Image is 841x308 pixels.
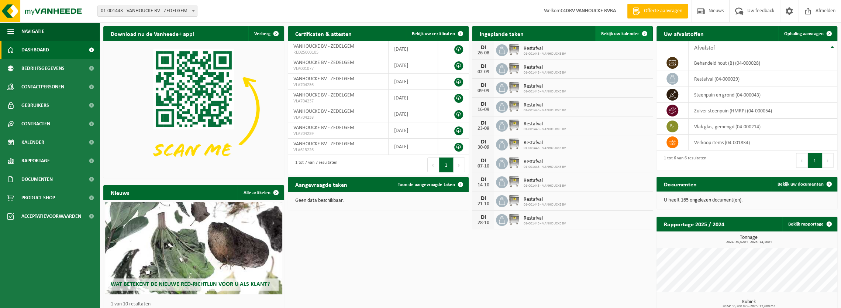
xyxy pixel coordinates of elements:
[523,46,566,52] span: Restafval
[472,26,531,41] h2: Ingeplande taken
[389,41,438,57] td: [DATE]
[508,100,520,112] img: WB-1100-GAL-GY-02
[689,103,837,119] td: zuiver steenpuin (HMRP) (04-000054)
[21,41,49,59] span: Dashboard
[694,45,715,51] span: Afvalstof
[427,158,439,172] button: Previous
[389,122,438,139] td: [DATE]
[656,217,731,231] h2: Rapportage 2025 / 2024
[476,82,490,88] div: DI
[293,141,354,147] span: VANHOUCKE BV - ZEDELGEM
[523,140,566,146] span: Restafval
[476,158,490,164] div: DI
[523,89,566,94] span: 01-001443 - VANHOUCKE BV
[398,182,455,187] span: Toon de aangevraagde taken
[21,207,81,226] span: Acceptatievoorwaarden
[689,119,837,135] td: vlak glas, gemengd (04-000214)
[406,26,468,41] a: Bekijk uw certificaten
[523,84,566,89] span: Restafval
[21,59,65,78] span: Bedrijfsgegevens
[295,198,461,203] p: Geen data beschikbaar.
[454,158,465,172] button: Next
[508,194,520,207] img: WB-1100-GAL-GY-02
[523,146,566,150] span: 01-001443 - VANHOUCKE BV
[292,157,337,173] div: 1 tot 7 van 7 resultaten
[293,44,354,49] span: VANHOUCKE BV - ZEDELGEM
[476,139,490,145] div: DI
[595,26,652,41] a: Bekijk uw kalender
[808,153,822,168] button: 1
[627,4,688,18] a: Offerte aanvragen
[523,165,566,169] span: 01-001443 - VANHOUCKE BV
[476,196,490,202] div: DI
[508,119,520,131] img: WB-1100-GAL-GY-02
[476,88,490,94] div: 09-09
[523,102,566,108] span: Restafval
[660,235,837,244] h3: Tonnage
[689,135,837,150] td: verkoop items (04-001834)
[293,147,383,153] span: VLA613226
[248,26,283,41] button: Verberg
[21,170,53,189] span: Documenten
[784,31,824,36] span: Ophaling aanvragen
[772,177,837,192] a: Bekijk uw documenten
[476,120,490,126] div: DI
[523,178,566,184] span: Restafval
[508,156,520,169] img: WB-1100-GAL-GY-02
[97,6,197,17] span: 01-001443 - VANHOUCKE BV - ZEDELGEM
[523,159,566,165] span: Restafval
[21,152,50,170] span: Rapportage
[389,57,438,74] td: [DATE]
[105,202,282,294] a: Wat betekent de nieuwe RED-richtlijn voor u als klant?
[21,78,64,96] span: Contactpersonen
[103,185,137,200] h2: Nieuws
[476,145,490,150] div: 30-09
[561,8,616,14] strong: C4DRV VANHOUCKE BVBA
[238,185,283,200] a: Alle artikelen
[254,31,270,36] span: Verberg
[523,108,566,113] span: 01-001443 - VANHOUCKE BV
[689,87,837,103] td: steenpuin en grond (04-000043)
[523,127,566,132] span: 01-001443 - VANHOUCKE BV
[21,96,49,115] span: Gebruikers
[601,31,639,36] span: Bekijk uw kalender
[508,213,520,226] img: WB-1100-GAL-GY-02
[288,177,355,192] h2: Aangevraagde taken
[778,26,837,41] a: Ophaling aanvragen
[293,98,383,104] span: VLA704237
[476,70,490,75] div: 02-09
[389,106,438,122] td: [DATE]
[293,60,354,65] span: VANHOUCKE BV - ZEDELGEM
[293,92,354,98] span: VANHOUCKE BV - ZEDELGEM
[293,66,383,72] span: VLA001077
[508,138,520,150] img: WB-1100-GAL-GY-02
[293,82,383,88] span: VLA704236
[656,177,704,191] h2: Documenten
[288,26,359,41] h2: Certificaten & attesten
[689,55,837,71] td: behandeld hout (B) (04-000028)
[660,152,706,169] div: 1 tot 6 van 6 resultaten
[389,74,438,90] td: [DATE]
[656,26,711,41] h2: Uw afvalstoffen
[476,214,490,220] div: DI
[778,182,824,187] span: Bekijk uw documenten
[293,125,354,131] span: VANHOUCKE BV - ZEDELGEM
[21,22,44,41] span: Navigatie
[389,90,438,106] td: [DATE]
[21,115,50,133] span: Contracten
[293,109,354,114] span: VANHOUCKE BV - ZEDELGEM
[523,71,566,75] span: 01-001443 - VANHOUCKE BV
[476,107,490,112] div: 16-09
[476,220,490,226] div: 28-10
[523,52,566,56] span: 01-001443 - VANHOUCKE BV
[523,216,566,221] span: Restafval
[476,51,490,56] div: 26-08
[796,153,808,168] button: Previous
[293,76,354,82] span: VANHOUCKE BV - ZEDELGEM
[98,6,197,16] span: 01-001443 - VANHOUCKE BV - ZEDELGEM
[293,115,383,121] span: VLA704238
[21,133,44,152] span: Kalender
[508,62,520,75] img: WB-1100-GAL-GY-02
[508,81,520,94] img: WB-1100-GAL-GY-02
[664,198,830,203] p: U heeft 165 ongelezen document(en).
